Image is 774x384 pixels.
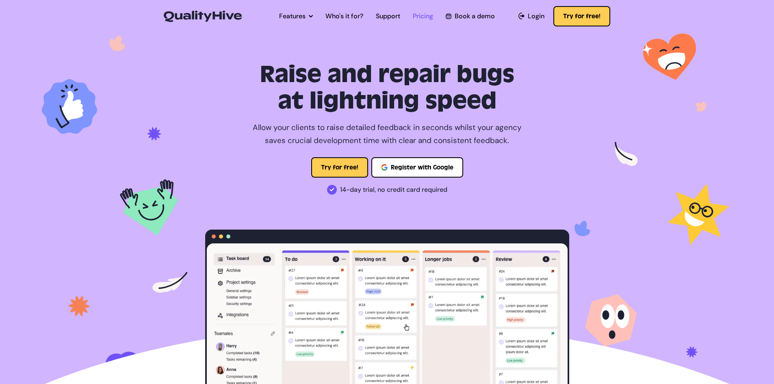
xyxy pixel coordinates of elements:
[553,6,610,26] button: Try for free!
[446,11,494,21] a: Book a demo
[528,11,544,21] span: Login
[164,11,242,22] img: QualityHive - Bug Tracking Tool
[327,185,337,195] img: 14-day trial, no credit card required
[371,157,463,178] button: Register with Google
[413,11,433,21] a: Pricing
[340,183,447,196] span: 14-day trial, no credit card required
[247,121,527,148] p: Allow your clients to raise detailed feedback in seconds whilst your agency saves crucial develop...
[311,157,368,178] button: Try for free!
[446,13,451,19] img: Book a QualityHive Demo
[205,62,569,115] h1: Raise and repair bugs at lightning speed
[279,11,313,21] a: Features
[376,11,400,21] a: Support
[518,11,545,21] a: Login
[325,11,363,21] a: Who's it for?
